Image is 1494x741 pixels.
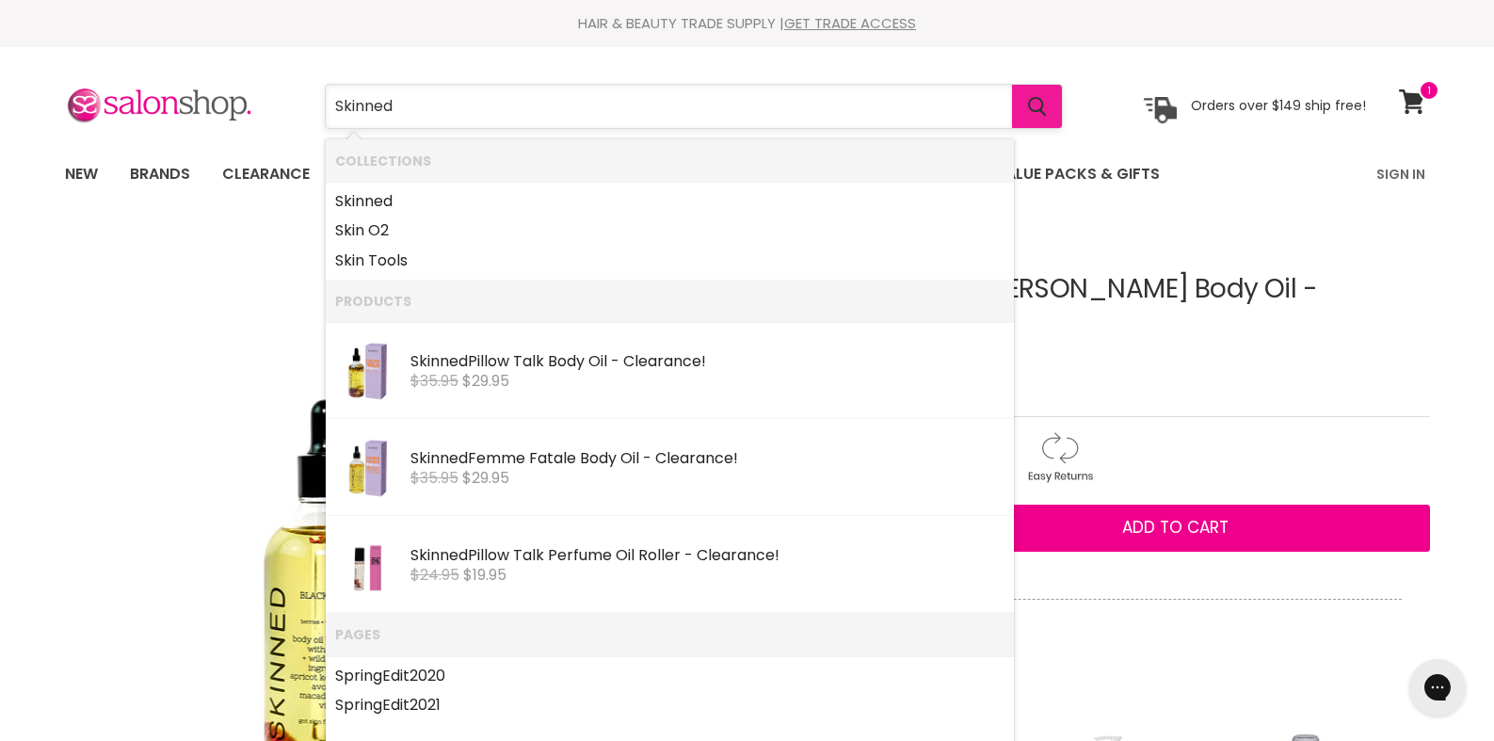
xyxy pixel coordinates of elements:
b: Skinned [410,544,468,566]
a: Skin Tools [335,246,1004,276]
h1: Skinned Black [PERSON_NAME] Body Oil - Clearance! [802,275,1430,333]
li: Collections: Skinned [326,182,1014,217]
button: Search [1012,85,1062,128]
li: Products [326,280,1014,322]
li: Pages: SpringEdit2020 [326,656,1014,691]
p: Orders over $149 ship free! [1191,97,1366,114]
li: Products: Skinned Pillow Talk Perfume Oil Roller - Clearance! [326,516,1014,613]
li: Products: Skinned Femme Fatale Body Oil - Clearance! [326,419,1014,516]
li: Pages: SpringEdit2021 [326,690,1014,725]
b: Skinned [335,190,393,212]
iframe: Gorgias live chat messenger [1400,652,1475,722]
span: $19.95 [463,564,506,586]
li: Collections: Skin Tools [326,246,1014,281]
span: $29.95 [462,467,509,489]
li: Pages [326,613,1014,655]
ul: Main menu [51,147,1270,201]
s: $35.95 [410,467,458,489]
img: Pillow_Talk_Perfume_Oil_Roller_d7edef4f-4c8c-4b92-ab47-9066f520c72e.webp [338,525,397,604]
a: Brands [116,154,204,194]
a: New [51,154,112,194]
div: HAIR & BEAUTY TRADE SUPPLY | [41,14,1454,33]
nav: Main [41,147,1454,201]
b: Skinned [410,447,468,469]
input: Search [326,85,1012,128]
s: $35.95 [410,370,458,392]
a: Clearance [208,154,324,194]
li: Collections [326,139,1014,182]
a: SpringEdit2020 [335,661,1004,691]
img: PillowTalk.webp [338,331,397,411]
img: returns.gif [1009,428,1109,486]
a: SpringEdit2021 [335,690,1004,720]
button: Add to cart [922,505,1430,552]
span: $29.95 [462,370,509,392]
a: Skin O2 [335,216,1004,246]
a: GET TRADE ACCESS [784,13,916,33]
form: Product [325,84,1063,129]
b: Skinned [410,350,468,372]
div: Pillow Talk Perfume Oil Roller - Clearance! [410,547,1004,567]
li: Collections: Skin O2 [326,216,1014,246]
div: Femme Fatale Body Oil - Clearance! [410,450,1004,470]
li: Products: Skinned Pillow Talk Body Oil - Clearance! [326,322,1014,419]
a: Sign In [1365,154,1437,194]
a: Value Packs & Gifts [981,154,1174,194]
img: FemmeFatale.webp [338,428,397,507]
div: Pillow Talk Body Oil - Clearance! [410,353,1004,373]
p: Goes well with [830,599,1402,661]
s: $24.95 [410,564,459,586]
span: Add to cart [1122,516,1229,539]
